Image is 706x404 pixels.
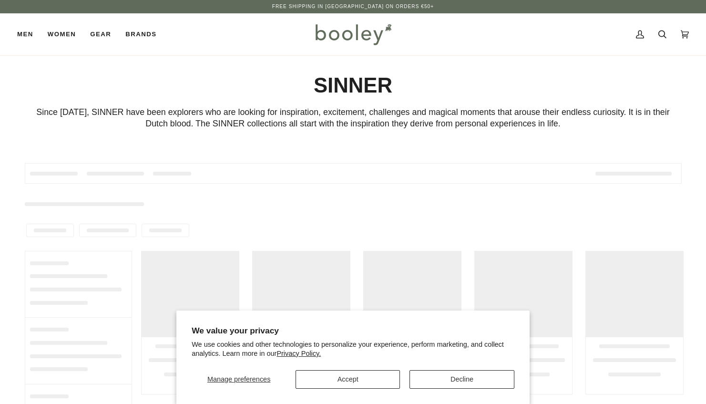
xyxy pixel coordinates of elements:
span: Manage preferences [207,375,270,383]
span: Gear [90,30,111,39]
p: We use cookies and other technologies to personalize your experience, perform marketing, and coll... [192,340,514,358]
span: Women [48,30,76,39]
h1: SINNER [25,73,682,99]
h2: We value your privacy [192,326,514,336]
button: Accept [296,370,400,389]
p: Since [DATE], SINNER have been explorers who are looking for inspiration, excitement, challenges ... [25,106,682,130]
a: Brands [118,13,164,55]
a: Women [41,13,83,55]
a: Privacy Policy. [276,350,321,357]
p: Free Shipping in [GEOGRAPHIC_DATA] on Orders €50+ [272,3,434,10]
a: Men [17,13,41,55]
span: Men [17,30,33,39]
a: Gear [83,13,118,55]
img: Booley [311,21,395,48]
button: Manage preferences [192,370,286,389]
button: Decline [409,370,514,389]
span: Brands [125,30,156,39]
